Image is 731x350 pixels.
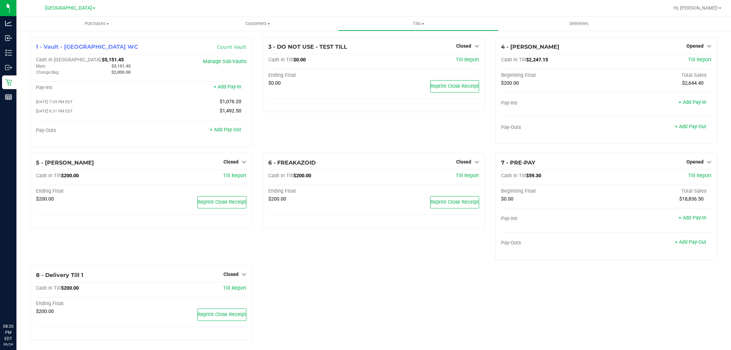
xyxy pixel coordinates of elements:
div: Pay-Ins [501,216,606,222]
div: Ending Float [36,301,141,307]
span: Customers [178,21,338,27]
p: 08:26 PM EDT [3,323,13,342]
span: Cash In Till [501,57,526,63]
span: Closed [456,43,471,49]
span: [GEOGRAPHIC_DATA] [45,5,92,11]
span: 4 - [PERSON_NAME] [501,44,559,50]
a: Till Report [223,285,246,291]
div: Beginning Float [501,72,606,79]
div: Total Sales [606,72,711,79]
button: Reprint Close Receipt [197,309,246,321]
span: $0.00 [293,57,306,63]
div: Total Sales [606,188,711,194]
span: Cash In Till [36,173,61,179]
a: Purchases [16,16,177,31]
span: 1 - Vault - [GEOGRAPHIC_DATA] WC [36,44,138,50]
span: 7 - PRE-PAY [501,159,535,166]
span: $3,151.45 [111,63,131,69]
span: Change Bag: [36,70,60,75]
button: Reprint Close Receipt [430,80,479,93]
div: Pay-Ins [36,85,141,91]
span: Opened [686,43,704,49]
inline-svg: Retail [5,79,12,86]
a: Deliveries [499,16,659,31]
a: + Add Pay-In [679,99,706,105]
inline-svg: Inventory [5,49,12,56]
inline-svg: Inbound [5,35,12,41]
span: Reprint Close Receipt [430,83,479,89]
span: 3 - DO NOT USE - TEST TILL [268,44,347,50]
span: $200.00 [293,173,311,179]
a: Count Vault [217,44,246,50]
span: [DATE] 7:09 PM EDT [36,99,73,104]
span: [DATE] 8:31 PM EDT [36,109,73,113]
a: Till Report [223,173,246,179]
span: $18,836.50 [679,196,704,202]
span: Opened [686,159,704,165]
span: Cash In Till [268,173,293,179]
div: Pay-Ins [501,100,606,106]
span: Tills [338,21,498,27]
a: + Add Pay-Out [210,127,241,133]
span: Main: [36,64,46,69]
span: Reprint Close Receipt [198,312,246,317]
span: Cash In Till [268,57,293,63]
span: Cash In Till [36,285,61,291]
div: Ending Float [268,72,374,79]
span: $200.00 [61,173,79,179]
div: Beginning Float [501,188,606,194]
span: $59.30 [526,173,541,179]
inline-svg: Reports [5,94,12,100]
div: Ending Float [36,188,141,194]
iframe: Resource center [7,295,27,316]
a: Manage Sub-Vaults [203,59,246,64]
span: Purchases [16,21,177,27]
span: $2,000.00 [111,70,131,75]
span: 6 - FREAKAZOID [268,159,316,166]
a: Tills [338,16,499,31]
span: Closed [223,159,239,165]
inline-svg: Outbound [5,64,12,71]
span: $2,247.15 [526,57,548,63]
span: $0.00 [268,80,281,86]
button: Reprint Close Receipt [197,196,246,208]
span: $1,492.50 [220,108,241,114]
a: Till Report [456,173,479,179]
span: Cash In [GEOGRAPHIC_DATA]: [36,57,102,63]
div: Pay-Outs [501,240,606,246]
a: + Add Pay-Out [675,239,706,245]
a: + Add Pay-In [214,84,241,90]
span: Closed [223,271,239,277]
span: $5,151.45 [102,57,124,63]
p: 09/24 [3,342,13,347]
span: 8 - Delivery Till 1 [36,272,83,278]
span: $200.00 [501,80,519,86]
div: Pay-Outs [501,124,606,131]
span: $200.00 [36,196,54,202]
span: 5 - [PERSON_NAME] [36,159,94,166]
button: Reprint Close Receipt [430,196,479,208]
span: $0.00 [501,196,513,202]
span: Deliveries [560,21,598,27]
span: $1,076.20 [220,99,241,105]
span: $2,644.40 [682,80,704,86]
a: Till Report [456,57,479,63]
a: Till Report [688,57,711,63]
div: Pay-Outs [36,128,141,134]
span: Cash In Till [501,173,526,179]
span: Hi, [PERSON_NAME]! [673,5,718,11]
inline-svg: Analytics [5,20,12,27]
span: $200.00 [268,196,286,202]
span: Reprint Close Receipt [430,199,479,205]
span: $200.00 [36,309,54,314]
a: Till Report [688,173,711,179]
div: Ending Float [268,188,374,194]
a: + Add Pay-In [679,215,706,221]
a: Customers [177,16,338,31]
